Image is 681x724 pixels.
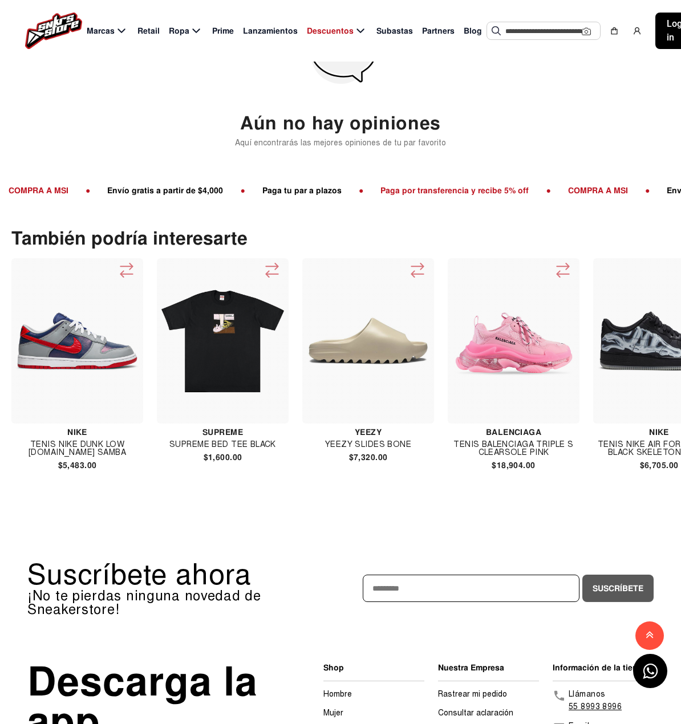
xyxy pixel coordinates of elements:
a: 55 8993 8996 [569,702,622,711]
button: Suscríbete [582,575,654,602]
img: Buscar [492,26,501,35]
span: Blog [464,25,482,37]
h4: Supreme [157,428,289,436]
span: Subastas [376,25,413,37]
span: COMPRA A MSI [425,185,502,196]
span: Retail [137,25,160,37]
img: Supreme Bed Tee Black [161,280,284,402]
a: Rastrear mi pedido [438,689,507,699]
h4: $1,600.00 [157,453,289,461]
p: Aquí encontrarás las mejores opiniones de tu par favorito [235,139,446,147]
img: Tenis Balenciaga Triple S Clearsole Pink [452,280,575,402]
p: Llámanos [569,688,622,701]
span: Envío gratis a partir de $4,000 [524,185,656,196]
h4: Supreme Bed Tee Black [157,441,289,449]
img: Yeezy Slides Bone [307,316,429,365]
img: user [633,26,642,35]
h4: $7,320.00 [302,453,434,461]
p: Suscríbete ahora [27,560,340,589]
h2: Aún no hay opiniones [240,113,441,135]
h4: Tenis Nike Dunk Low [DOMAIN_NAME] Samba [11,441,143,457]
img: Cámara [582,27,591,36]
span: ● [216,185,237,196]
span: ● [502,185,524,196]
h4: $5,483.00 [11,461,143,469]
span: Paga por transferencia y recibe 5% off [237,185,403,196]
span: Descuentos [307,25,354,37]
span: Ropa [169,25,189,37]
span: ● [403,185,424,196]
span: Partners [422,25,455,37]
a: Consultar aclaración [438,708,513,718]
span: Paga tu par a plazos [119,185,216,196]
h4: Yeezy Slides Bone [302,441,434,449]
a: Hombre [323,689,352,699]
a: Mujer [323,708,343,718]
li: Shop [323,662,424,674]
p: ¡No te pierdas ninguna novedad de Sneakerstore! [27,589,340,616]
img: Tenis Nike Dunk Low Co.jp Samba [16,280,139,402]
p: También podría interesarte [11,230,681,248]
img: shopping [610,26,619,35]
li: Información de la tienda [553,662,654,674]
span: Lanzamientos [243,25,298,37]
h4: Nike [11,428,143,436]
h4: Balenciaga [448,428,579,436]
h4: Tenis Balenciaga Triple S Clearsole Pink [448,441,579,457]
a: Llámanos55 8993 8996 [553,688,654,713]
h4: $18,904.00 [448,461,579,469]
li: Nuestra Empresa [438,662,539,674]
span: Marcas [87,25,115,37]
span: ● [656,185,678,196]
span: Prime [212,25,234,37]
h4: Yeezy [302,428,434,436]
img: logo [25,13,82,49]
